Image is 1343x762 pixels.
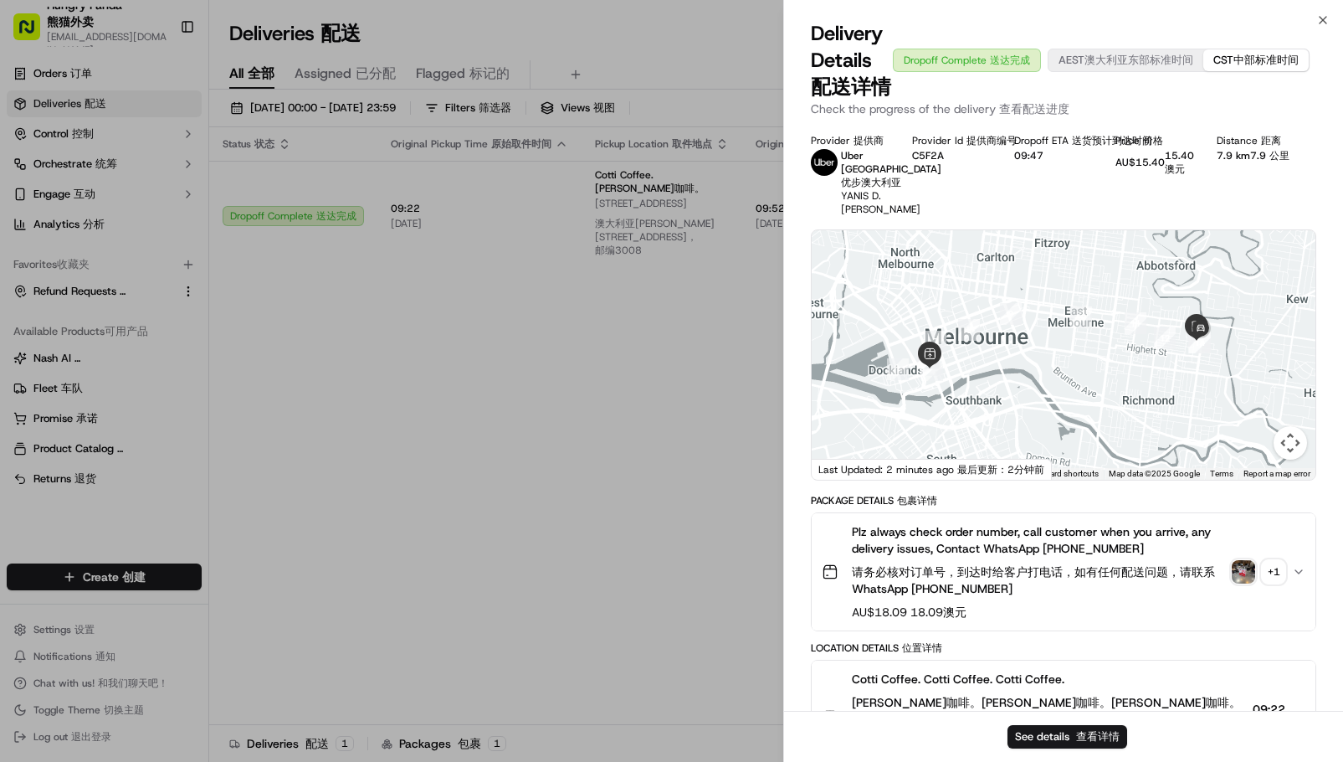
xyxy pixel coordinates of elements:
[284,165,305,185] button: Start new chat
[811,641,1316,655] div: Location Details
[1203,49,1309,71] button: CST
[1109,469,1200,478] span: Map data ©2025 Google
[811,134,885,147] div: Provider
[902,641,942,655] span: 位置详情
[912,134,987,147] div: Provider Id
[1262,560,1285,584] div: + 1
[1249,701,1285,718] span: 09:22
[1250,149,1289,162] span: 7.9 公里
[35,160,65,190] img: 4281594248423_2fcf9dad9f2a874258b8_72.png
[841,189,920,216] span: YANIS D.
[1000,303,1022,325] div: 9
[75,160,274,177] div: Start new chat
[1014,149,1089,162] div: 09:47
[853,134,884,147] span: 提供商
[1070,306,1092,328] div: 10
[1125,312,1146,334] div: 11
[852,604,1225,620] span: AU$18.09
[958,319,980,341] div: 8
[139,305,145,318] span: •
[33,306,47,319] img: 1736555255976-a54dd68f-1ca7-489b-9aae-adbdc363a1c4
[1217,134,1289,147] div: Distance
[1048,49,1203,71] button: AEST
[44,108,301,126] input: Got a question? Start typing here...
[135,368,275,398] a: 💻API Documentation
[925,331,946,353] div: 7
[811,149,838,176] img: uber-new-logo.jpeg
[812,459,1052,480] div: Last Updated: 2 minutes ago
[812,513,1315,631] button: Plz always check order number, call customer when you arrive, any delivery issues, Contact WhatsA...
[1274,426,1307,460] button: Map camera controls
[17,17,50,50] img: Nash
[1007,725,1127,749] button: See details 查看详情
[841,203,920,216] span: [PERSON_NAME]
[966,134,1017,147] span: 提供商编号
[897,494,937,507] span: 包裹详情
[75,177,230,190] div: We're available if you need us!
[10,368,135,398] a: 📗Knowledge Base
[158,374,269,391] span: API Documentation
[64,260,104,273] span: 9月17日
[811,20,893,100] span: Delivery Details
[1165,149,1194,176] span: 15.40澳元
[1072,134,1152,147] span: 送货预计到达时间
[1115,149,1190,176] div: AU$15.40
[852,695,1241,710] span: [PERSON_NAME]咖啡。[PERSON_NAME]咖啡。[PERSON_NAME]咖啡。
[841,149,941,189] p: Uber [GEOGRAPHIC_DATA]
[17,67,305,94] p: Welcome 👋
[17,160,47,190] img: 1736555255976-a54dd68f-1ca7-489b-9aae-adbdc363a1c4
[52,305,136,318] span: [PERSON_NAME]
[957,463,1044,476] span: 最后更新：2分钟前
[852,671,1241,718] span: Cotti Coffee. Cotti Coffee. Cotti Coffee.
[1210,469,1233,478] a: Terms (opens in new tab)
[816,458,871,480] a: Open this area in Google Maps (opens a new window)
[1189,332,1211,353] div: 14
[1243,469,1310,478] a: Report a map error
[852,523,1225,604] span: Plz always check order number, call customer when you arrive, any delivery issues, Contact WhatsA...
[912,149,944,162] button: C5F2A
[1014,134,1089,147] div: Dropoff ETA
[1217,149,1289,162] div: 7.9 km
[1084,53,1193,67] span: 澳大利亚东部标准时间
[841,176,901,189] span: 优步澳大利亚
[887,358,909,380] div: 1
[1233,53,1299,67] span: 中部标准时间
[816,458,871,480] img: Google
[1076,729,1120,744] span: 查看详情
[17,289,44,316] img: Asif Zaman Khan
[17,218,112,231] div: Past conversations
[1143,134,1163,147] span: 价格
[55,260,61,273] span: •
[1115,134,1190,147] div: Price
[910,605,966,620] span: 18.09澳元
[811,494,1316,507] div: Package Details
[811,74,891,100] span: 配送详情
[1027,468,1099,480] button: Keyboard shortcuts
[1232,560,1255,584] img: photo_proof_of_pickup image
[167,415,202,428] span: Pylon
[17,376,30,389] div: 📗
[999,101,1069,116] span: 查看配送进度
[811,100,1316,117] p: Check the progress of the delivery
[1232,560,1285,584] button: photo_proof_of_pickup image+1
[259,214,305,234] button: See all
[852,564,1215,596] span: 请务必核对订单号，到达时给客户打电话，如有任何配送问题，请联系WhatsApp [PHONE_NUMBER]
[118,414,202,428] a: Powered byPylon
[141,376,155,389] div: 💻
[1261,134,1281,147] span: 距离
[1154,327,1176,349] div: 12
[33,374,128,391] span: Knowledge Base
[148,305,187,318] span: 8月27日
